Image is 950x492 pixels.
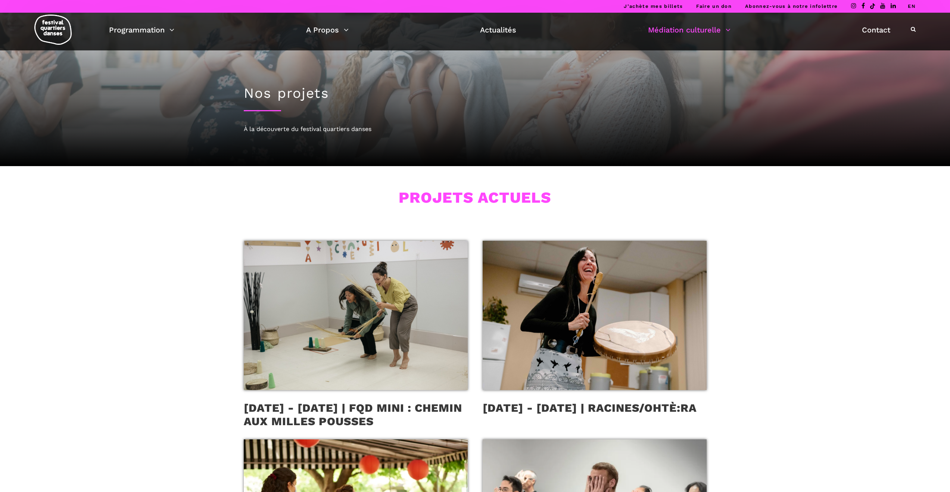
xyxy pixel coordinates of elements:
a: Abonnez-vous à notre infolettre [745,3,838,9]
div: À la découverte du festival quartiers danses [244,124,707,134]
a: J’achète mes billets [624,3,683,9]
a: Actualités [480,24,516,36]
h1: Nos projets [244,85,707,102]
a: Faire un don [696,3,732,9]
a: A Propos [306,24,349,36]
img: logo-fqd-med [34,15,72,45]
a: Médiation culturelle [648,24,731,36]
a: EN [908,3,916,9]
a: [DATE] - [DATE] | FQD MINI : Chemin aux Milles Pousses [244,401,462,428]
a: Programmation [109,24,174,36]
a: [DATE] - [DATE] | RACINES/OHTÈ:RA [483,401,697,414]
a: Contact [862,24,890,36]
h3: Projets actuels [399,189,551,207]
